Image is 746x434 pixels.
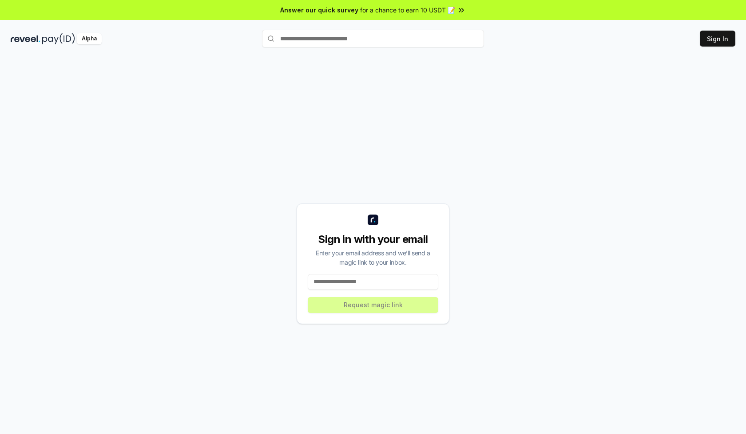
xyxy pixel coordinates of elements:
[700,31,735,47] button: Sign In
[42,33,75,44] img: pay_id
[360,5,455,15] span: for a chance to earn 10 USDT 📝
[308,248,438,267] div: Enter your email address and we’ll send a magic link to your inbox.
[280,5,358,15] span: Answer our quick survey
[11,33,40,44] img: reveel_dark
[308,232,438,246] div: Sign in with your email
[368,215,378,225] img: logo_small
[77,33,102,44] div: Alpha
